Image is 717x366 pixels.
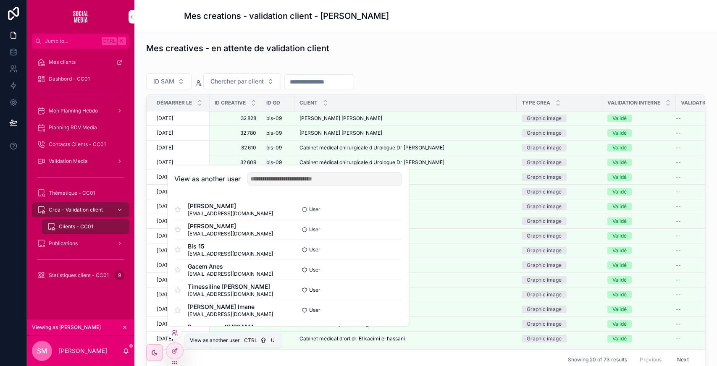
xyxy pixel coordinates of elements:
[266,115,282,122] span: bis-09
[157,306,173,313] span: [DATE]
[612,217,627,225] div: Validé
[522,129,597,137] a: Graphic image
[146,42,329,54] h1: Mes creatives - en attente de validation client
[266,130,282,136] span: bis-09
[215,159,256,166] span: 32 609
[607,99,660,106] span: Validation interne
[266,115,289,122] a: bis-09
[157,144,205,151] a: [DATE]
[32,55,129,70] a: Mes clients
[676,262,681,269] span: --
[607,247,671,254] a: Validé
[309,206,320,212] span: User
[49,240,78,247] span: Publications
[266,159,289,166] a: bis-09
[188,210,273,217] span: [EMAIL_ADDRESS][DOMAIN_NAME]
[49,76,90,82] span: Dashbord - CC01
[157,277,205,283] a: [DATE]
[607,203,671,210] a: Validé
[527,203,562,210] div: Graphic image
[607,159,671,166] a: Validé
[527,144,562,152] div: Graphic image
[215,144,256,151] span: 32 610
[309,266,320,273] span: User
[612,335,627,342] div: Validé
[612,115,627,122] div: Validé
[612,291,627,298] div: Validé
[266,144,289,151] a: bis-09
[527,115,562,122] div: Graphic image
[157,115,205,122] a: [DATE]
[676,144,681,151] span: --
[45,38,98,44] span: Jump to...
[243,336,258,345] span: Ctrl
[527,276,562,284] div: Graphic image
[157,218,173,225] span: [DATE]
[157,203,205,210] a: [DATE]
[299,335,405,342] span: Cabinet médical d'orl dr. El kacimi el hassani
[118,38,125,44] span: K
[157,218,205,225] a: [DATE]
[309,226,320,233] span: User
[299,99,318,106] span: Client
[188,290,273,297] span: [EMAIL_ADDRESS][DOMAIN_NAME]
[522,159,597,166] a: Graphic image
[676,174,681,180] span: --
[49,190,95,196] span: Thématique - CC01
[37,346,47,356] span: SM
[527,129,562,137] div: Graphic image
[299,130,512,136] a: [PERSON_NAME] [PERSON_NAME]
[188,282,273,290] span: Timessiline [PERSON_NAME]
[527,247,562,254] div: Graphic image
[607,129,671,137] a: Validé
[612,129,627,137] div: Validé
[157,247,205,254] a: [DATE]
[32,120,129,135] a: Planning RDV Media
[157,174,173,180] span: [DATE]
[676,306,681,313] span: --
[215,115,256,122] a: 32 828
[32,71,129,86] a: Dashbord - CC01
[215,99,246,106] span: ID creative
[32,268,129,283] a: Statistiques client - CC019
[309,286,320,293] span: User
[607,335,671,342] a: Validé
[522,306,597,313] a: Graphic image
[157,203,173,210] span: [DATE]
[157,277,173,283] span: [DATE]
[102,37,117,45] span: Ctrl
[146,73,192,89] button: Select Button
[42,219,129,234] a: Clients - CC01
[49,158,88,165] span: Validation Media
[676,247,681,254] span: --
[157,159,173,166] span: [DATE]
[676,233,681,239] span: --
[188,311,273,317] span: [EMAIL_ADDRESS][DOMAIN_NAME]
[188,222,273,230] span: [PERSON_NAME]
[568,356,627,363] span: Showing 20 of 73 results
[676,277,681,283] span: --
[32,154,129,169] a: Validation Media
[188,302,273,311] span: [PERSON_NAME] Imane
[522,203,597,210] a: Graphic image
[612,261,627,269] div: Validé
[59,347,107,355] p: [PERSON_NAME]
[49,272,109,279] span: Statistiques client - CC01
[676,218,681,225] span: --
[157,188,205,195] a: [DATE]
[527,261,562,269] div: Graphic image
[612,173,627,181] div: Validé
[157,335,173,342] span: [DATE]
[49,141,106,148] span: Contacts Clients - CC01
[188,322,273,331] span: Boumerzoug OUSSAMA
[607,173,671,181] a: Validé
[27,49,134,294] div: scrollable content
[203,73,281,89] button: Select Button
[49,59,76,65] span: Mes clients
[266,159,282,166] span: bis-09
[215,130,256,136] a: 32 780
[527,306,562,313] div: Graphic image
[32,103,129,118] a: Mon Planning Hebdo
[612,320,627,328] div: Validé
